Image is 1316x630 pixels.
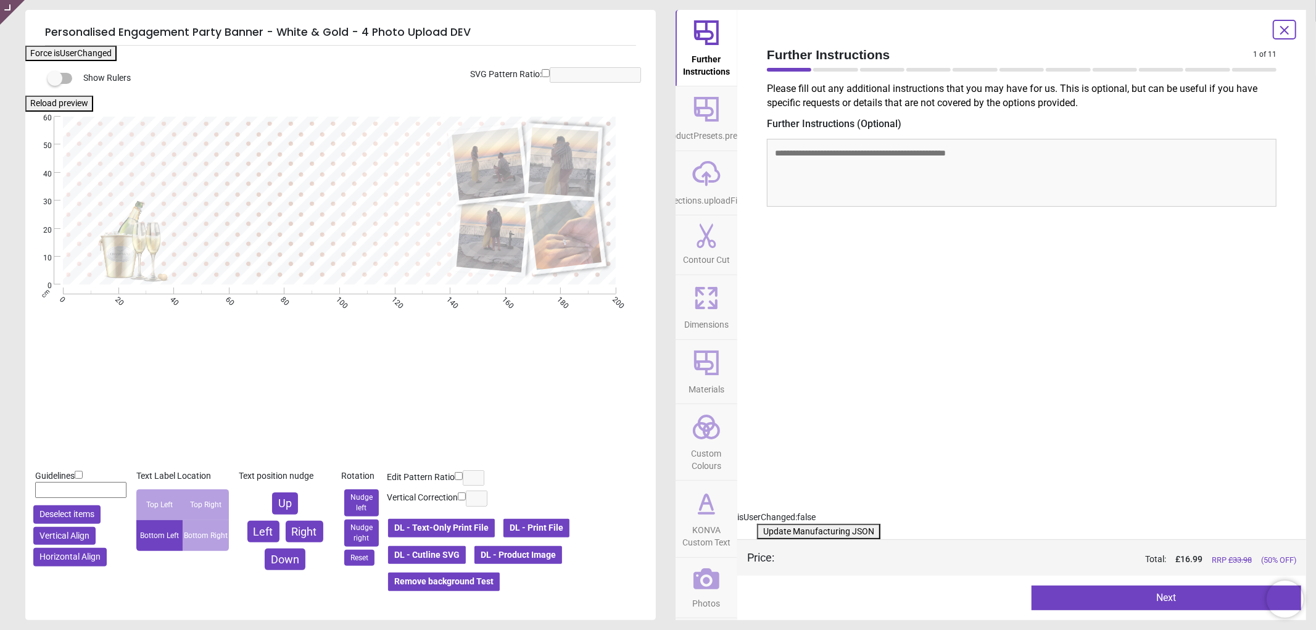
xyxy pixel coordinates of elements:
[676,275,737,339] button: Dimensions
[1261,555,1296,566] span: (50% OFF)
[1175,553,1202,566] span: £
[239,470,331,483] div: Text position nudge
[1228,555,1252,565] span: £ 33.98
[793,553,1296,566] div: Total:
[344,550,375,566] button: Reset
[676,340,737,404] button: Materials
[677,48,736,78] span: Further Instructions
[747,550,774,565] div: Price :
[387,518,496,539] button: DL - Text-Only Print File
[136,489,183,520] div: Top Left
[55,71,656,86] div: Show Rulers
[344,520,379,547] button: Nudge right
[689,378,724,396] span: Materials
[470,68,542,81] label: SVG Pattern Ratio:
[387,545,467,566] button: DL - Cutline SVG
[676,558,737,618] button: Photos
[387,471,455,484] label: Edit Pattern Ratio
[183,520,229,551] div: Bottom Right
[676,10,737,86] button: Further Instructions
[286,521,323,542] button: Right
[387,492,458,504] label: Vertical Correction
[28,113,52,123] span: 60
[676,151,737,215] button: sections.uploadFile
[767,82,1286,110] p: Please fill out any additional instructions that you may have for us. This is optional, but can b...
[265,549,305,570] button: Down
[33,548,107,566] button: Horizontal Align
[25,96,93,112] button: Reload preview
[683,248,730,267] span: Contour Cut
[676,404,737,480] button: Custom Colours
[344,489,379,516] button: Nudge left
[676,215,737,275] button: Contour Cut
[247,521,279,542] button: Left
[136,470,229,483] div: Text Label Location
[1032,586,1301,610] button: Next
[677,518,736,549] span: KONVA Custom Text
[341,470,382,483] div: Rotation
[25,46,117,62] button: Force isUserChanged
[737,512,1306,524] div: isUserChanged: false
[757,524,880,540] button: Update Manufacturing JSON
[669,189,743,207] span: sections.uploadFile
[1267,581,1304,618] iframe: Brevo live chat
[1212,555,1252,566] span: RRP
[767,46,1253,64] span: Further Instructions
[33,505,101,524] button: Deselect items
[387,571,501,592] button: Remove background Test
[502,518,571,539] button: DL - Print File
[272,492,298,514] button: Up
[183,489,229,520] div: Top Right
[767,117,1277,131] label: Further Instructions (Optional)
[1180,554,1202,564] span: 16.99
[136,520,183,551] div: Bottom Left
[473,545,563,566] button: DL - Product Image
[684,313,729,331] span: Dimensions
[676,481,737,557] button: KONVA Custom Text
[35,471,75,481] span: Guidelines
[45,20,636,46] h5: Personalised Engagement Party Banner - White & Gold - 4 Photo Upload DEV
[33,527,96,545] button: Vertical Align
[676,86,737,151] button: productPresets.preset
[693,592,721,610] span: Photos
[1253,49,1277,60] span: 1 of 11
[664,124,750,143] span: productPresets.preset
[677,442,736,472] span: Custom Colours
